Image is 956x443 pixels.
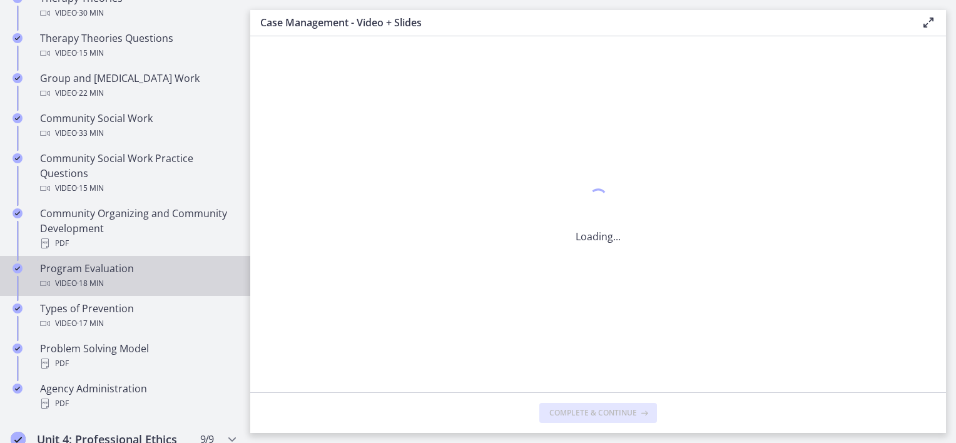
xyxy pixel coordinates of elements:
div: Community Organizing and Community Development [40,206,235,251]
div: Video [40,86,235,101]
h3: Case Management - Video + Slides [260,15,901,30]
span: · 17 min [77,316,104,331]
div: 1 [576,185,621,214]
p: Loading... [576,229,621,244]
i: Completed [13,303,23,313]
i: Completed [13,153,23,163]
div: Video [40,276,235,291]
i: Completed [13,263,23,273]
div: Problem Solving Model [40,341,235,371]
div: Agency Administration [40,381,235,411]
button: Complete & continue [539,403,657,423]
div: Types of Prevention [40,301,235,331]
span: · 33 min [77,126,104,141]
div: Video [40,126,235,141]
i: Completed [13,73,23,83]
div: Video [40,6,235,21]
div: PDF [40,236,235,251]
span: · 22 min [77,86,104,101]
div: PDF [40,356,235,371]
div: Video [40,316,235,331]
div: Video [40,46,235,61]
i: Completed [13,344,23,354]
i: Completed [13,384,23,394]
div: Therapy Theories Questions [40,31,235,61]
span: · 18 min [77,276,104,291]
div: Group and [MEDICAL_DATA] Work [40,71,235,101]
span: · 15 min [77,46,104,61]
i: Completed [13,208,23,218]
span: · 15 min [77,181,104,196]
span: Complete & continue [549,408,637,418]
span: · 30 min [77,6,104,21]
i: Completed [13,113,23,123]
i: Completed [13,33,23,43]
div: Video [40,181,235,196]
div: Community Social Work Practice Questions [40,151,235,196]
div: Program Evaluation [40,261,235,291]
div: Community Social Work [40,111,235,141]
div: PDF [40,396,235,411]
